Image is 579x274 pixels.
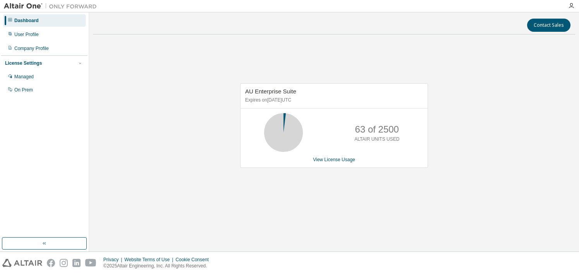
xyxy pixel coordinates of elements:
[14,31,39,38] div: User Profile
[14,74,34,80] div: Managed
[60,259,68,267] img: instagram.svg
[47,259,55,267] img: facebook.svg
[245,88,296,95] span: AU Enterprise Suite
[14,45,49,52] div: Company Profile
[14,87,33,93] div: On Prem
[124,257,175,263] div: Website Terms of Use
[2,259,42,267] img: altair_logo.svg
[14,17,39,24] div: Dashboard
[313,157,355,162] a: View License Usage
[245,97,421,103] p: Expires on [DATE] UTC
[354,136,399,143] p: ALTAIR UNITS USED
[103,263,213,269] p: © 2025 Altair Engineering, Inc. All Rights Reserved.
[103,257,124,263] div: Privacy
[355,123,399,136] p: 63 of 2500
[175,257,213,263] div: Cookie Consent
[72,259,81,267] img: linkedin.svg
[4,2,101,10] img: Altair One
[85,259,96,267] img: youtube.svg
[5,60,42,66] div: License Settings
[527,19,570,32] button: Contact Sales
